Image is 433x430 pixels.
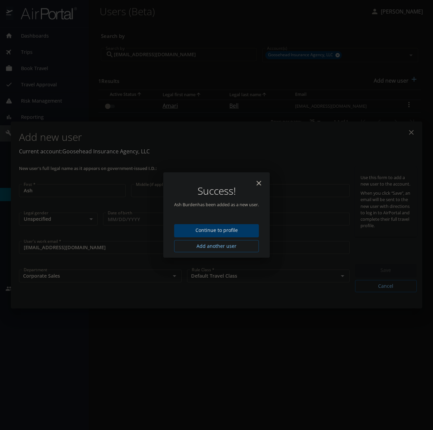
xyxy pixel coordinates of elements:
h1: Success! [174,186,259,196]
p: Ash Burden has been added as a new user. [174,201,259,208]
span: Continue to profile [180,226,253,235]
button: close [251,175,267,191]
span: Add another user [180,242,253,251]
button: Continue to profile [174,224,259,237]
button: Add another user [174,240,259,253]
